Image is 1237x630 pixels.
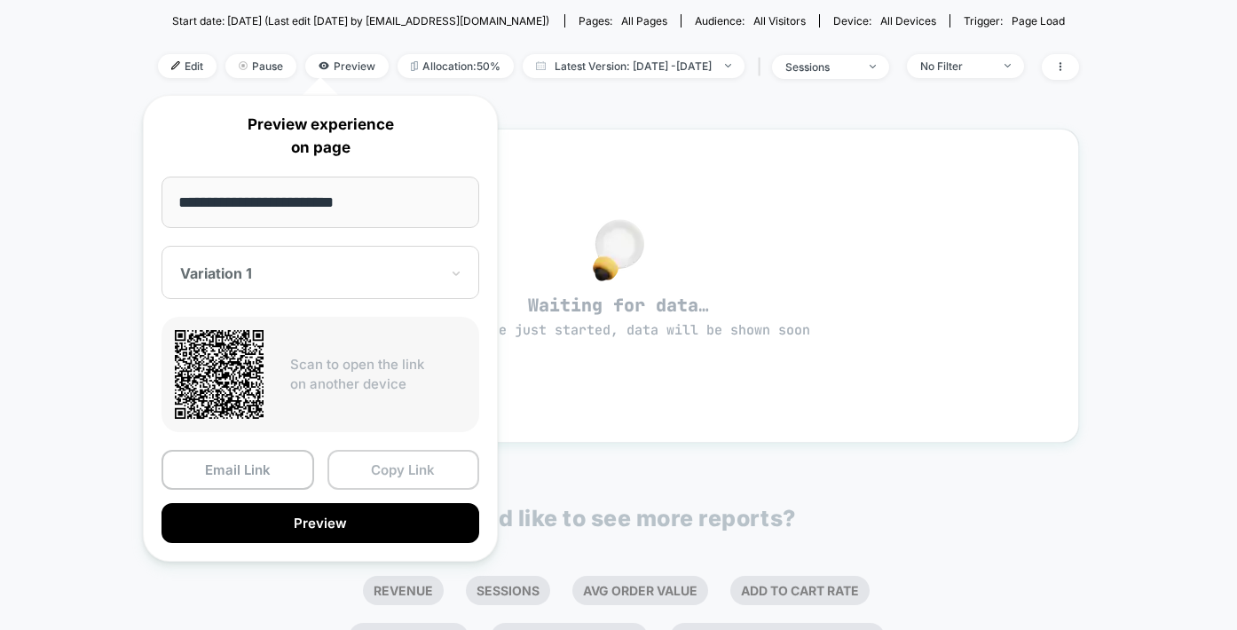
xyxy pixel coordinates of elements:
[239,61,248,70] img: end
[441,505,796,532] p: Would like to see more reports?
[870,65,876,68] img: end
[964,14,1065,28] div: Trigger:
[363,576,444,605] li: Revenue
[225,54,296,78] span: Pause
[880,14,936,28] span: all devices
[190,294,1047,340] span: Waiting for data…
[162,114,479,159] p: Preview experience on page
[621,14,667,28] span: all pages
[411,61,418,71] img: rebalance
[536,61,546,70] img: calendar
[579,14,667,28] div: Pages:
[290,355,466,395] p: Scan to open the link on another device
[725,64,731,67] img: end
[730,576,870,605] li: Add To Cart Rate
[171,61,180,70] img: edit
[172,14,549,28] span: Start date: [DATE] (Last edit [DATE] by [EMAIL_ADDRESS][DOMAIN_NAME])
[466,576,550,605] li: Sessions
[1012,14,1065,28] span: Page Load
[162,450,314,490] button: Email Link
[427,321,810,339] span: experience just started, data will be shown soon
[398,54,514,78] span: Allocation: 50%
[593,219,644,281] img: no_data
[695,14,806,28] div: Audience:
[819,14,949,28] span: Device:
[158,54,217,78] span: Edit
[753,14,806,28] span: All Visitors
[327,450,480,490] button: Copy Link
[753,54,772,80] span: |
[785,60,856,74] div: sessions
[572,576,708,605] li: Avg Order Value
[1005,64,1011,67] img: end
[920,59,991,73] div: No Filter
[162,503,479,543] button: Preview
[305,54,389,78] span: Preview
[523,54,745,78] span: Latest Version: [DATE] - [DATE]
